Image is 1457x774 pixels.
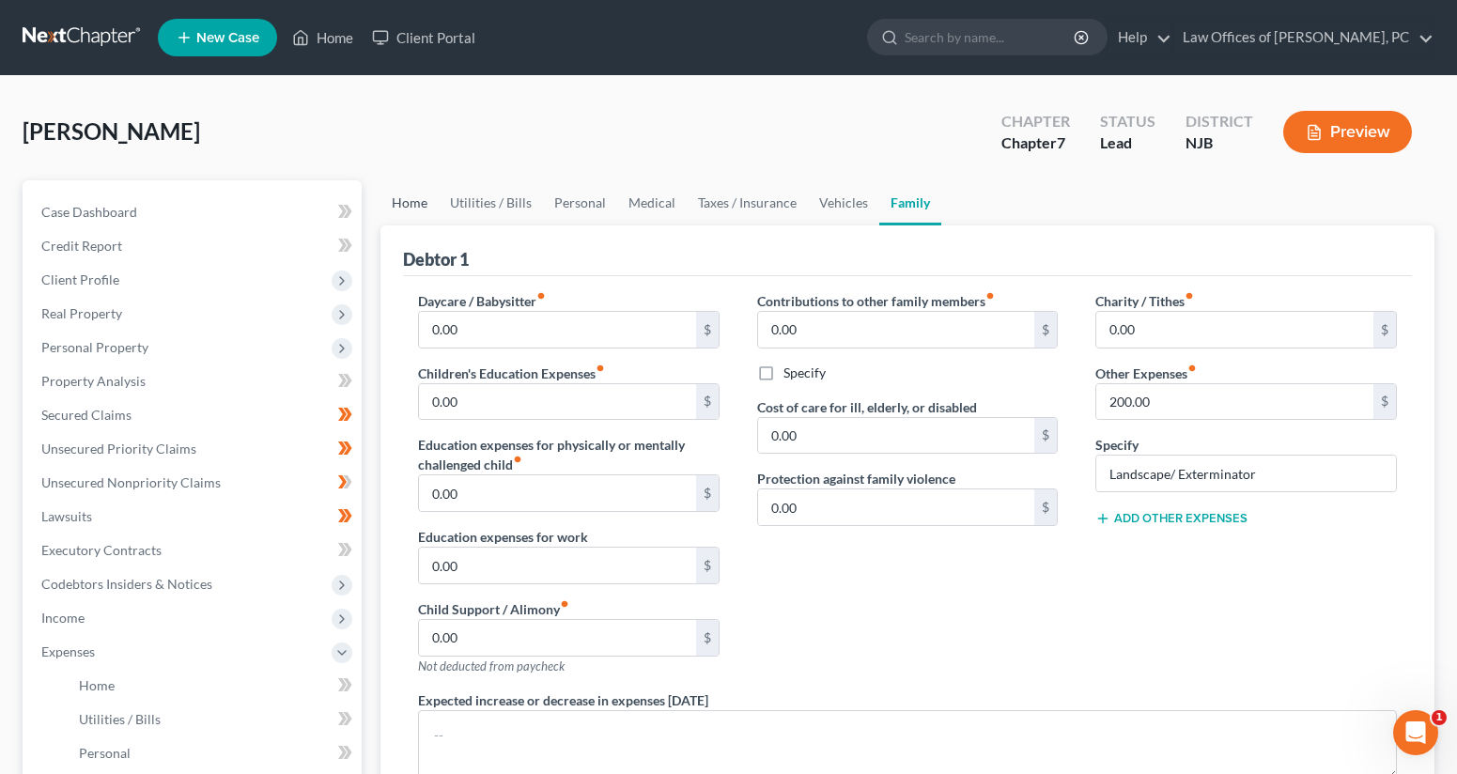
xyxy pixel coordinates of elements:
a: Credit Report [26,229,362,263]
i: fiber_manual_record [596,364,605,373]
span: Real Property [41,305,122,321]
input: Specify... [1096,456,1396,491]
i: fiber_manual_record [560,599,569,609]
a: Utilities / Bills [64,703,362,736]
a: Executory Contracts [26,534,362,567]
a: Vehicles [808,180,879,225]
span: Secured Claims [41,407,132,423]
span: Home [79,677,115,693]
div: Chapter [1001,111,1070,132]
span: Not deducted from paycheck [418,658,565,673]
a: Home [380,180,439,225]
input: -- [419,548,696,583]
label: Education expenses for work [418,527,588,547]
div: $ [1034,489,1057,525]
span: New Case [196,31,259,45]
label: Other Expenses [1095,364,1197,383]
span: Unsecured Priority Claims [41,441,196,457]
div: $ [696,384,719,420]
input: Search by name... [905,20,1077,54]
a: Family [879,180,941,225]
span: Codebtors Insiders & Notices [41,576,212,592]
span: 1 [1432,710,1447,725]
i: fiber_manual_record [1185,291,1194,301]
div: $ [696,620,719,656]
input: -- [1096,312,1373,348]
div: NJB [1186,132,1253,154]
a: Home [64,669,362,703]
label: Expected increase or decrease in expenses [DATE] [418,690,708,710]
button: Preview [1283,111,1412,153]
a: Medical [617,180,687,225]
div: $ [1034,418,1057,454]
span: Unsecured Nonpriority Claims [41,474,221,490]
span: Property Analysis [41,373,146,389]
a: Help [1108,21,1171,54]
i: fiber_manual_record [1187,364,1197,373]
span: Executory Contracts [41,542,162,558]
div: Lead [1100,132,1155,154]
label: Specify [783,364,826,382]
a: Personal [543,180,617,225]
a: Secured Claims [26,398,362,432]
a: Utilities / Bills [439,180,543,225]
a: Personal [64,736,362,770]
input: -- [419,475,696,511]
div: Status [1100,111,1155,132]
a: Unsecured Priority Claims [26,432,362,466]
a: Law Offices of [PERSON_NAME], PC [1173,21,1434,54]
div: $ [1373,384,1396,420]
i: fiber_manual_record [513,455,522,464]
iframe: Intercom live chat [1393,710,1438,755]
input: -- [419,620,696,656]
label: Protection against family violence [757,469,955,488]
div: $ [696,312,719,348]
span: Personal [79,745,131,761]
span: Client Profile [41,271,119,287]
input: -- [758,312,1035,348]
a: Case Dashboard [26,195,362,229]
input: -- [419,312,696,348]
label: Daycare / Babysitter [418,291,546,311]
a: Unsecured Nonpriority Claims [26,466,362,500]
input: -- [1096,384,1373,420]
div: Debtor 1 [403,248,469,271]
a: Client Portal [363,21,485,54]
a: Home [283,21,363,54]
span: Utilities / Bills [79,711,161,727]
button: Add Other Expenses [1095,511,1248,526]
span: Income [41,610,85,626]
span: 7 [1057,133,1065,151]
label: Child Support / Alimony [418,599,569,619]
span: Credit Report [41,238,122,254]
div: District [1186,111,1253,132]
label: Cost of care for ill, elderly, or disabled [757,397,977,417]
a: Lawsuits [26,500,362,534]
a: Property Analysis [26,364,362,398]
div: $ [696,548,719,583]
span: [PERSON_NAME] [23,117,200,145]
label: Education expenses for physically or mentally challenged child [418,435,720,474]
label: Specify [1095,435,1139,455]
div: $ [696,475,719,511]
label: Contributions to other family members [757,291,995,311]
span: Lawsuits [41,508,92,524]
input: -- [419,384,696,420]
span: Case Dashboard [41,204,137,220]
a: Taxes / Insurance [687,180,808,225]
span: Personal Property [41,339,148,355]
input: -- [758,489,1035,525]
i: fiber_manual_record [536,291,546,301]
label: Children's Education Expenses [418,364,605,383]
label: Charity / Tithes [1095,291,1194,311]
div: Chapter [1001,132,1070,154]
span: Expenses [41,643,95,659]
input: -- [758,418,1035,454]
div: $ [1373,312,1396,348]
i: fiber_manual_record [985,291,995,301]
div: $ [1034,312,1057,348]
